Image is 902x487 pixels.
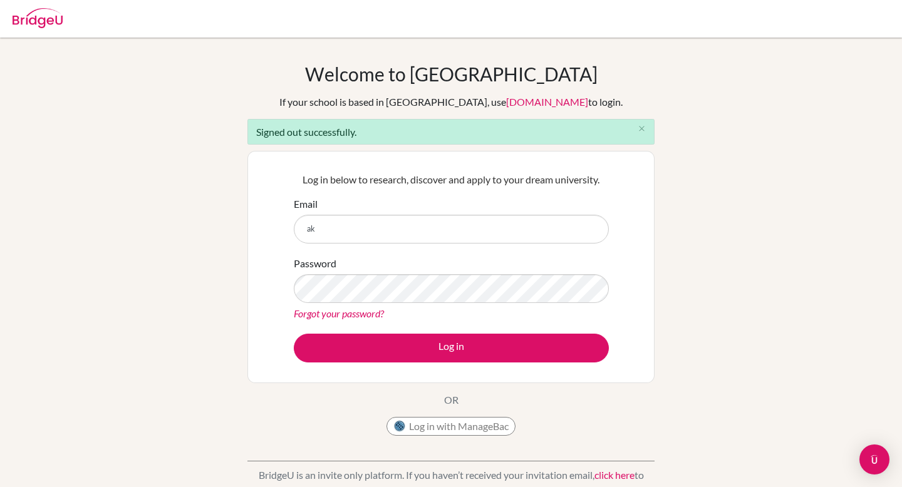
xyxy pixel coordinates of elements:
[294,256,336,271] label: Password
[386,417,516,436] button: Log in with ManageBac
[294,197,318,212] label: Email
[594,469,635,481] a: click here
[629,120,654,138] button: Close
[13,8,63,28] img: Bridge-U
[859,444,889,474] div: Open Intercom Messenger
[294,172,609,187] p: Log in below to research, discover and apply to your dream university.
[294,307,384,319] a: Forgot your password?
[637,124,646,133] i: close
[279,95,623,110] div: If your school is based in [GEOGRAPHIC_DATA], use to login.
[506,96,588,108] a: [DOMAIN_NAME]
[305,63,598,85] h1: Welcome to [GEOGRAPHIC_DATA]
[444,392,459,408] p: OR
[247,119,655,145] div: Signed out successfully.
[294,334,609,362] button: Log in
